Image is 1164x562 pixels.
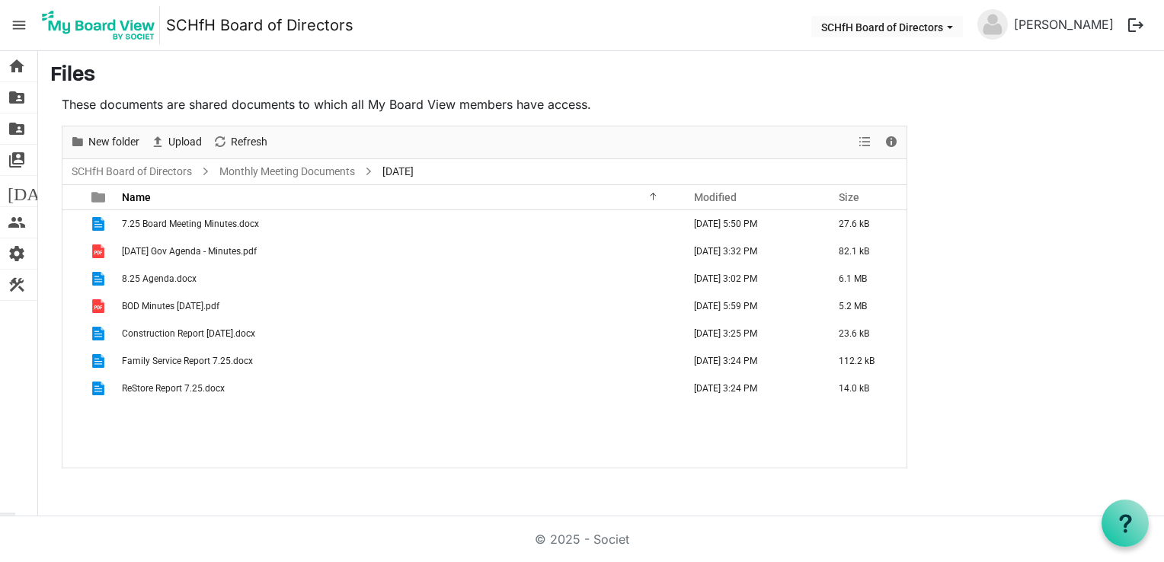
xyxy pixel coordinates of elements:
[122,219,259,229] span: 7.25 Board Meeting Minutes.docx
[122,328,255,339] span: Construction Report [DATE].docx
[37,6,166,44] a: My Board View Logo
[62,375,82,402] td: checkbox
[117,265,678,292] td: 8.25 Agenda.docx is template cell column header Name
[82,238,117,265] td: is template cell column header type
[881,133,902,152] button: Details
[229,133,269,152] span: Refresh
[117,347,678,375] td: Family Service Report 7.25.docx is template cell column header Name
[8,238,26,269] span: settings
[117,375,678,402] td: ReStore Report 7.25.docx is template cell column header Name
[145,126,207,158] div: Upload
[122,246,257,257] span: [DATE] Gov Agenda - Minutes.pdf
[811,16,963,37] button: SCHfH Board of Directors dropdownbutton
[37,6,160,44] img: My Board View Logo
[82,265,117,292] td: is template cell column header type
[167,133,203,152] span: Upload
[977,9,1008,40] img: no-profile-picture.svg
[855,133,874,152] button: View dropdownbutton
[379,162,417,181] span: [DATE]
[62,347,82,375] td: checkbox
[68,133,142,152] button: New folder
[82,292,117,320] td: is template cell column header type
[210,133,270,152] button: Refresh
[122,383,225,394] span: ReStore Report 7.25.docx
[62,292,82,320] td: checkbox
[8,176,66,206] span: [DATE]
[823,238,907,265] td: 82.1 kB is template cell column header Size
[8,51,26,81] span: home
[823,265,907,292] td: 6.1 MB is template cell column header Size
[65,126,145,158] div: New folder
[678,210,823,238] td: August 18, 2025 5:50 PM column header Modified
[62,320,82,347] td: checkbox
[117,320,678,347] td: Construction Report August 2025.docx is template cell column header Name
[823,375,907,402] td: 14.0 kB is template cell column header Size
[535,532,629,547] a: © 2025 - Societ
[216,162,358,181] a: Monthly Meeting Documents
[8,145,26,175] span: switch_account
[678,375,823,402] td: August 18, 2025 3:24 PM column header Modified
[122,191,151,203] span: Name
[207,126,273,158] div: Refresh
[122,301,219,311] span: BOD Minutes [DATE].pdf
[1120,9,1152,41] button: logout
[62,95,907,113] p: These documents are shared documents to which all My Board View members have access.
[62,265,82,292] td: checkbox
[82,347,117,375] td: is template cell column header type
[166,10,353,40] a: SCHfH Board of Directors
[82,210,117,238] td: is template cell column header type
[69,162,195,181] a: SCHfH Board of Directors
[62,210,82,238] td: checkbox
[8,207,26,238] span: people
[62,238,82,265] td: checkbox
[87,133,141,152] span: New folder
[823,210,907,238] td: 27.6 kB is template cell column header Size
[117,210,678,238] td: 7.25 Board Meeting Minutes.docx is template cell column header Name
[8,113,26,144] span: folder_shared
[694,191,737,203] span: Modified
[678,320,823,347] td: August 18, 2025 3:25 PM column header Modified
[117,292,678,320] td: BOD Minutes May 25.pdf is template cell column header Name
[122,356,253,366] span: Family Service Report 7.25.docx
[82,375,117,402] td: is template cell column header type
[117,238,678,265] td: 8.14.2025 Gov Agenda - Minutes.pdf is template cell column header Name
[678,265,823,292] td: August 18, 2025 3:02 PM column header Modified
[82,320,117,347] td: is template cell column header type
[122,273,197,284] span: 8.25 Agenda.docx
[823,347,907,375] td: 112.2 kB is template cell column header Size
[50,63,1152,89] h3: Files
[823,292,907,320] td: 5.2 MB is template cell column header Size
[823,320,907,347] td: 23.6 kB is template cell column header Size
[852,126,878,158] div: View
[678,292,823,320] td: August 18, 2025 5:59 PM column header Modified
[678,347,823,375] td: August 18, 2025 3:24 PM column header Modified
[5,11,34,40] span: menu
[878,126,904,158] div: Details
[678,238,823,265] td: August 18, 2025 3:32 PM column header Modified
[148,133,205,152] button: Upload
[839,191,859,203] span: Size
[1008,9,1120,40] a: [PERSON_NAME]
[8,82,26,113] span: folder_shared
[8,270,26,300] span: construction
